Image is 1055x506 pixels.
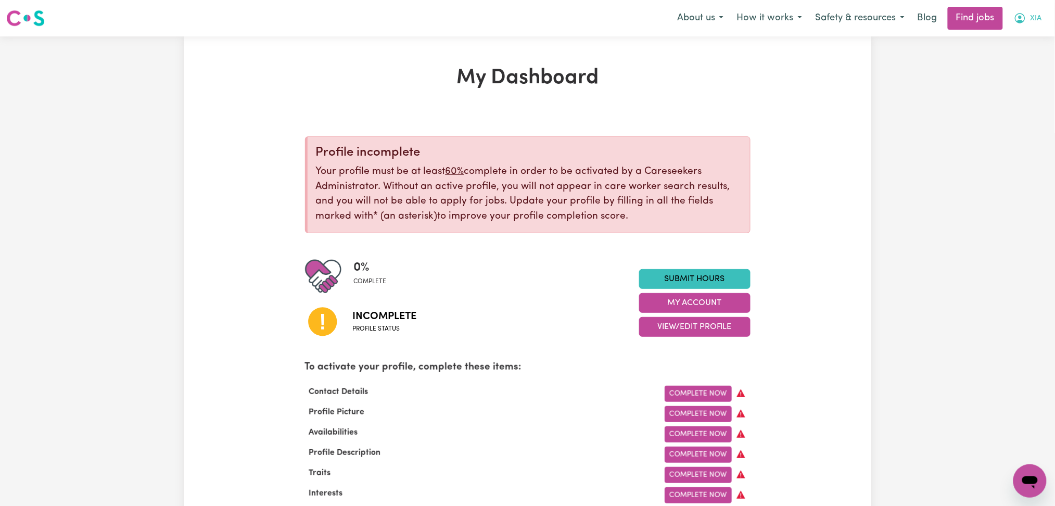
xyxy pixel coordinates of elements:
[305,66,751,91] h1: My Dashboard
[665,467,732,483] a: Complete Now
[354,277,387,286] span: complete
[665,426,732,442] a: Complete Now
[6,6,45,30] a: Careseekers logo
[665,487,732,503] a: Complete Now
[948,7,1003,30] a: Find jobs
[305,469,335,477] span: Traits
[353,324,417,334] span: Profile status
[665,406,732,422] a: Complete Now
[305,449,385,457] span: Profile Description
[665,386,732,402] a: Complete Now
[374,211,438,221] span: an asterisk
[1031,13,1042,24] span: XIA
[1007,7,1049,29] button: My Account
[809,7,911,29] button: Safety & resources
[6,9,45,28] img: Careseekers logo
[354,258,387,277] span: 0 %
[316,145,742,160] div: Profile incomplete
[354,258,395,295] div: Profile completeness: 0%
[639,269,751,289] a: Submit Hours
[305,388,373,396] span: Contact Details
[911,7,944,30] a: Blog
[1013,464,1047,498] iframe: Button to launch messaging window
[305,489,347,498] span: Interests
[639,317,751,337] button: View/Edit Profile
[316,165,742,224] p: Your profile must be at least complete in order to be activated by a Careseekers Administrator. W...
[665,447,732,463] a: Complete Now
[730,7,809,29] button: How it works
[670,7,730,29] button: About us
[305,360,751,375] p: To activate your profile, complete these items:
[305,408,369,416] span: Profile Picture
[305,428,362,437] span: Availabilities
[353,309,417,324] span: Incomplete
[639,293,751,313] button: My Account
[446,167,464,176] u: 60%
